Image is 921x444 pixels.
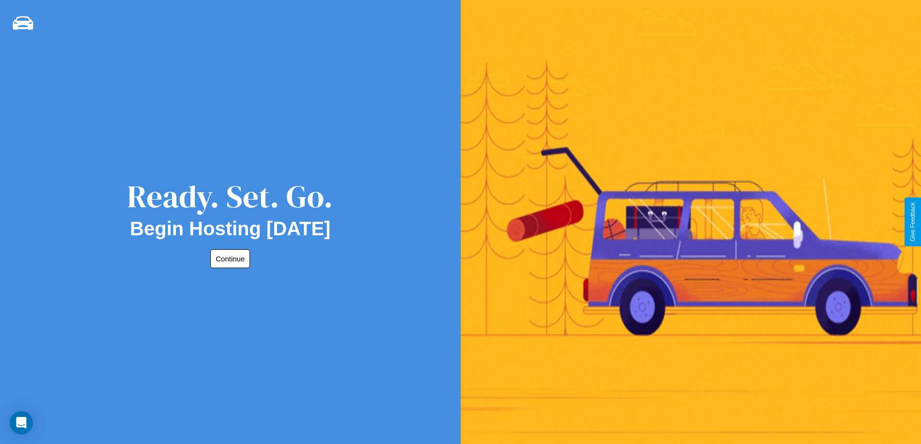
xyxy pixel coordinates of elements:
div: Open Intercom Messenger [10,411,33,434]
button: Continue [210,249,250,268]
div: Ready. Set. Go. [127,175,333,218]
h2: Begin Hosting [DATE] [130,218,331,240]
div: Give Feedback [909,202,916,242]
